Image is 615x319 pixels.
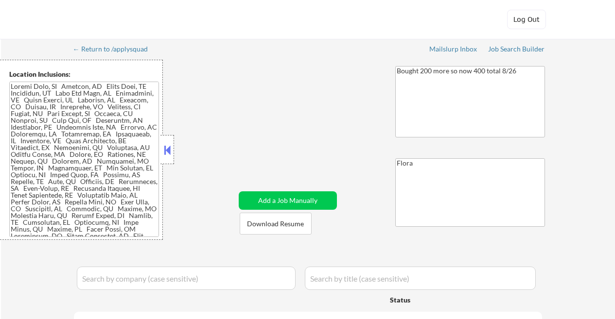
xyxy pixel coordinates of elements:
[429,46,478,52] div: Mailslurp Inbox
[488,46,545,52] div: Job Search Builder
[488,45,545,55] a: Job Search Builder
[429,45,478,55] a: Mailslurp Inbox
[9,69,159,79] div: Location Inclusions:
[507,10,546,29] button: Log Out
[73,46,157,52] div: ← Return to /applysquad
[77,267,296,290] input: Search by company (case sensitive)
[390,291,474,308] div: Status
[240,213,312,235] button: Download Resume
[305,267,536,290] input: Search by title (case sensitive)
[239,191,337,210] button: Add a Job Manually
[73,45,157,55] a: ← Return to /applysquad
